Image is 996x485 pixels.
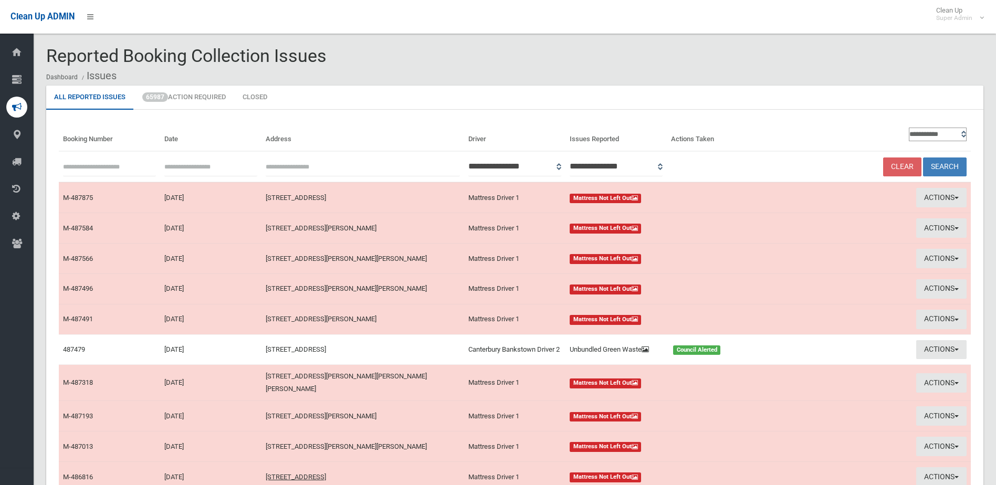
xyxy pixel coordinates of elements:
[464,334,565,365] td: Canterbury Bankstown Driver 2
[916,373,967,393] button: Actions
[235,86,275,110] a: Closed
[464,365,565,401] td: Mattress Driver 1
[261,273,464,304] td: [STREET_ADDRESS][PERSON_NAME][PERSON_NAME]
[565,122,667,151] th: Issues Reported
[570,282,764,295] a: Mattress Not Left Out
[916,188,967,207] button: Actions
[160,334,261,365] td: [DATE]
[160,365,261,401] td: [DATE]
[63,473,93,481] a: M-486816
[160,244,261,274] td: [DATE]
[931,6,983,22] span: Clean Up
[63,255,93,262] a: M-487566
[570,192,764,204] a: Mattress Not Left Out
[916,437,967,456] button: Actions
[160,304,261,334] td: [DATE]
[261,182,464,213] td: [STREET_ADDRESS]
[46,73,78,81] a: Dashboard
[63,412,93,420] a: M-487193
[160,273,261,304] td: [DATE]
[261,304,464,334] td: [STREET_ADDRESS][PERSON_NAME]
[63,315,93,323] a: M-487491
[59,122,160,151] th: Booking Number
[79,66,117,86] li: Issues
[563,343,667,356] div: Unbundled Green Waste
[261,401,464,431] td: [STREET_ADDRESS][PERSON_NAME]
[570,412,642,422] span: Mattress Not Left Out
[570,284,642,294] span: Mattress Not Left Out
[570,472,642,482] span: Mattress Not Left Out
[464,304,565,334] td: Mattress Driver 1
[464,273,565,304] td: Mattress Driver 1
[261,334,464,365] td: [STREET_ADDRESS]
[570,313,764,325] a: Mattress Not Left Out
[464,431,565,462] td: Mattress Driver 1
[464,213,565,244] td: Mattress Driver 1
[570,222,764,235] a: Mattress Not Left Out
[464,401,565,431] td: Mattress Driver 1
[916,218,967,238] button: Actions
[916,310,967,329] button: Actions
[261,122,464,151] th: Address
[570,194,642,204] span: Mattress Not Left Out
[570,378,642,388] span: Mattress Not Left Out
[464,244,565,274] td: Mattress Driver 1
[570,224,642,234] span: Mattress Not Left Out
[160,213,261,244] td: [DATE]
[160,122,261,151] th: Date
[916,249,967,268] button: Actions
[570,254,642,264] span: Mattress Not Left Out
[570,471,764,483] a: Mattress Not Left Out
[261,431,464,462] td: [STREET_ADDRESS][PERSON_NAME][PERSON_NAME]
[160,182,261,213] td: [DATE]
[936,14,972,22] small: Super Admin
[63,194,93,202] a: M-487875
[160,401,261,431] td: [DATE]
[667,122,768,151] th: Actions Taken
[261,213,464,244] td: [STREET_ADDRESS][PERSON_NAME]
[63,284,93,292] a: M-487496
[916,406,967,426] button: Actions
[261,244,464,274] td: [STREET_ADDRESS][PERSON_NAME][PERSON_NAME]
[570,376,764,389] a: Mattress Not Left Out
[673,345,721,355] span: Council Alerted
[134,86,234,110] a: 65987Action Required
[261,365,464,401] td: [STREET_ADDRESS][PERSON_NAME][PERSON_NAME][PERSON_NAME]
[464,122,565,151] th: Driver
[63,224,93,232] a: M-487584
[46,45,327,66] span: Reported Booking Collection Issues
[142,92,168,102] span: 65987
[160,431,261,462] td: [DATE]
[464,182,565,213] td: Mattress Driver 1
[883,157,921,177] a: Clear
[570,442,642,452] span: Mattress Not Left Out
[63,345,85,353] a: 487479
[46,86,133,110] a: All Reported Issues
[570,252,764,265] a: Mattress Not Left Out
[923,157,967,177] button: Search
[63,378,93,386] a: M-487318
[570,343,764,356] a: Unbundled Green Waste Council Alerted
[63,442,93,450] a: M-487013
[570,440,764,453] a: Mattress Not Left Out
[11,12,75,22] span: Clean Up ADMIN
[916,340,967,360] button: Actions
[916,279,967,299] button: Actions
[570,315,642,325] span: Mattress Not Left Out
[570,410,764,423] a: Mattress Not Left Out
